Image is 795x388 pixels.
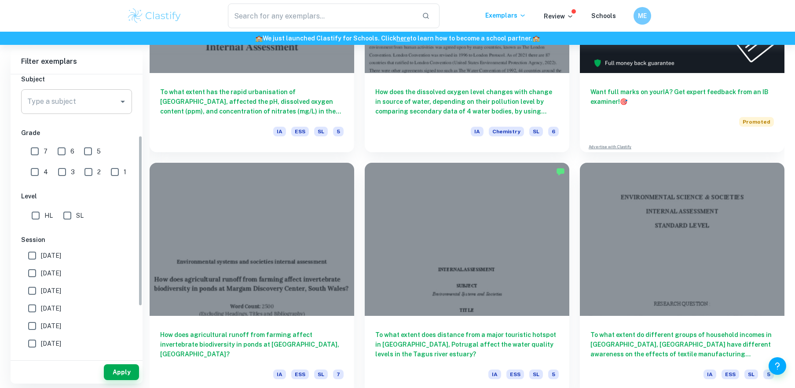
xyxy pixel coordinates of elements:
span: SL [529,127,543,136]
h6: ME [637,11,647,21]
span: 4 [44,167,48,177]
span: [DATE] [41,339,61,348]
h6: Filter exemplars [11,49,143,74]
span: ESS [291,127,309,136]
button: Open [117,95,129,108]
h6: To what extent do different groups of household incomes in [GEOGRAPHIC_DATA], [GEOGRAPHIC_DATA] h... [590,330,774,359]
span: 2 [97,167,101,177]
img: Marked [556,167,565,176]
span: ESS [291,370,309,379]
span: 🎯 [620,98,627,105]
span: SL [76,211,84,220]
span: 6 [70,146,74,156]
img: Clastify logo [127,7,183,25]
h6: Level [21,191,132,201]
span: 🏫 [532,35,540,42]
button: Help and Feedback [769,357,786,375]
h6: To what extent does distance from a major touristic hotspot in [GEOGRAPHIC_DATA], Potrugal affect... [375,330,559,359]
button: ME [634,7,651,25]
span: 1 [124,167,126,177]
span: 7 [333,370,344,379]
h6: How does agricultural runoff from farming affect invertebrate biodiversity in ponds at [GEOGRAPHI... [160,330,344,359]
h6: Subject [21,74,132,84]
p: Exemplars [485,11,526,20]
a: Advertise with Clastify [589,144,631,150]
span: 🏫 [255,35,263,42]
h6: How does the dissolved oxygen level changes with change in source of water, depending on their po... [375,87,559,116]
span: SL [744,370,758,379]
span: IA [488,370,501,379]
span: [DATE] [41,304,61,313]
span: [DATE] [41,356,61,366]
span: SL [529,370,543,379]
span: Promoted [739,117,774,127]
span: ESS [722,370,739,379]
span: SL [314,370,328,379]
a: here [396,35,410,42]
span: IA [273,127,286,136]
button: Apply [104,364,139,380]
h6: Session [21,235,132,245]
span: [DATE] [41,321,61,331]
span: 5 [548,370,559,379]
span: 6 [548,127,559,136]
span: IA [703,370,716,379]
span: 5 [97,146,101,156]
span: 7 [44,146,48,156]
p: Review [544,11,574,21]
span: IA [273,370,286,379]
h6: To what extent has the rapid urbanisation of [GEOGRAPHIC_DATA], affected the pH, dissolved oxygen... [160,87,344,116]
h6: Want full marks on your IA ? Get expert feedback from an IB examiner! [590,87,774,106]
a: Schools [591,12,616,19]
span: [DATE] [41,268,61,278]
h6: We just launched Clastify for Schools. Click to learn how to become a school partner. [2,33,793,43]
input: Search for any exemplars... [228,4,415,28]
h6: Grade [21,128,132,138]
span: Chemistry [489,127,524,136]
span: IA [471,127,484,136]
span: [DATE] [41,286,61,296]
span: [DATE] [41,251,61,260]
span: 3 [71,167,75,177]
span: HL [44,211,53,220]
span: SL [314,127,328,136]
span: 5 [333,127,344,136]
span: 5 [763,370,774,379]
span: ESS [506,370,524,379]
